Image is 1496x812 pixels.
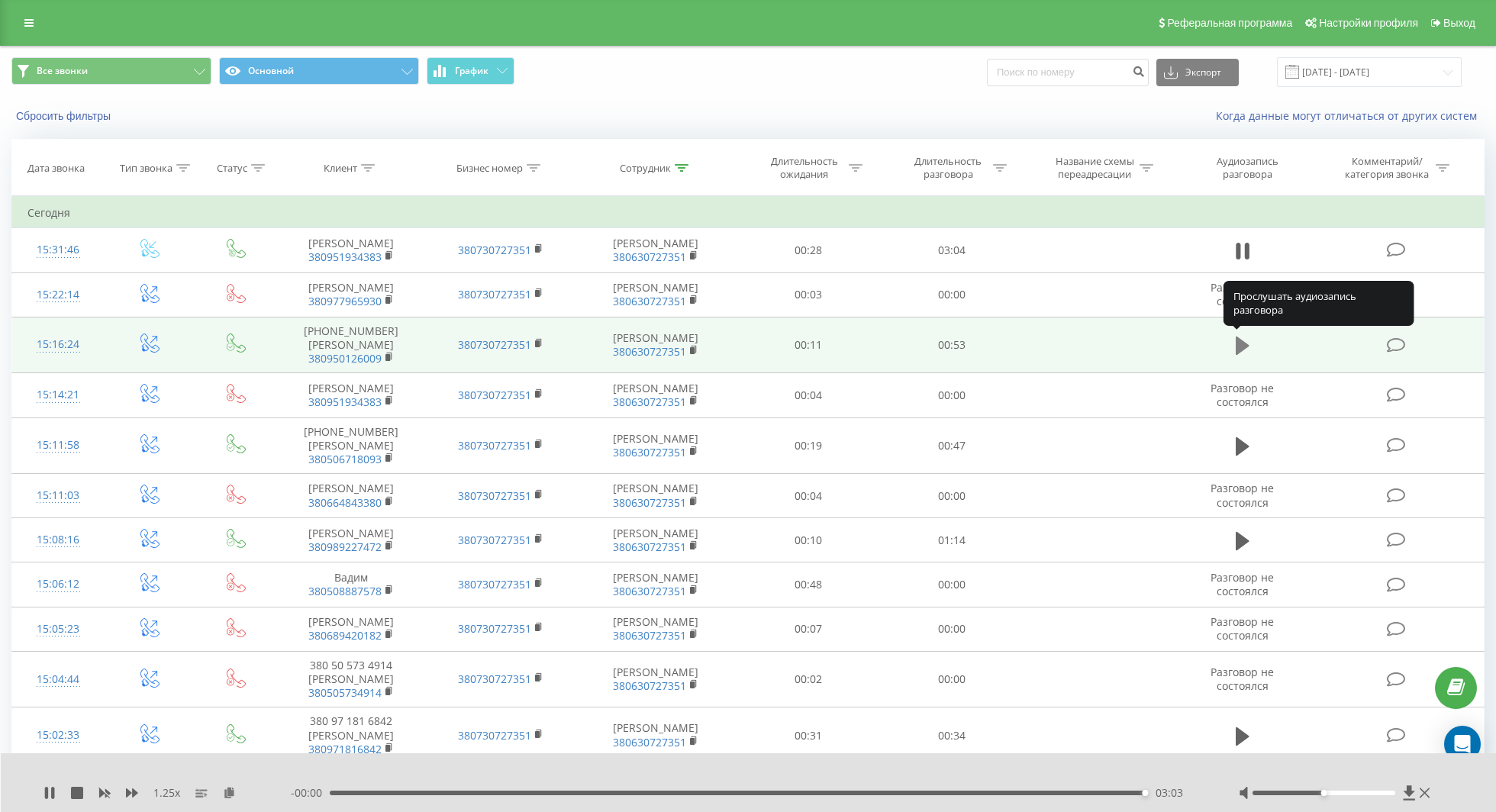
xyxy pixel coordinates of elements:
[576,474,737,518] td: [PERSON_NAME]
[276,373,426,417] td: [PERSON_NAME]
[880,317,1024,373] td: 00:53
[613,628,686,643] a: 380630727351
[308,628,382,643] a: 380689420182
[27,665,89,694] div: 15:04:44
[1167,17,1292,29] span: Реферальная программа
[613,584,686,598] a: 380630727351
[737,474,880,518] td: 00:04
[737,228,880,272] td: 00:28
[613,395,686,409] a: 380630727351
[880,518,1024,562] td: 01:14
[37,65,88,77] span: Все звонки
[1319,17,1418,29] span: Настройки профиля
[276,518,426,562] td: [PERSON_NAME]
[27,330,89,359] div: 15:16:24
[1211,481,1274,509] span: Разговор не состоялся
[576,228,737,272] td: [PERSON_NAME]
[276,562,426,607] td: Вадим
[1156,59,1239,86] button: Экспорт
[458,728,531,743] a: 380730727351
[27,380,89,410] div: 15:14:21
[763,155,845,181] div: Длительность ожидания
[613,294,686,308] a: 380630727351
[458,488,531,503] a: 380730727351
[27,430,89,460] div: 15:11:58
[11,57,211,85] button: Все звонки
[308,584,382,598] a: 380508887578
[308,495,382,510] a: 380664843380
[1444,726,1481,762] div: Open Intercom Messenger
[613,540,686,554] a: 380630727351
[880,562,1024,607] td: 00:00
[1211,381,1274,409] span: Разговор не состоялся
[458,621,531,636] a: 380730727351
[880,651,1024,707] td: 00:00
[576,562,737,607] td: [PERSON_NAME]
[737,373,880,417] td: 00:04
[324,162,357,175] div: Клиент
[737,562,880,607] td: 00:48
[613,250,686,264] a: 380630727351
[880,707,1024,764] td: 00:34
[276,228,426,272] td: [PERSON_NAME]
[1211,614,1274,643] span: Разговор не состоялся
[613,678,686,693] a: 380630727351
[120,162,172,175] div: Тип звонка
[620,162,671,175] div: Сотрудник
[308,351,382,366] a: 380950126009
[308,742,382,756] a: 380971816842
[1211,570,1274,598] span: Разговор не состоялся
[880,607,1024,651] td: 00:00
[576,707,737,764] td: [PERSON_NAME]
[576,317,737,373] td: [PERSON_NAME]
[276,317,426,373] td: [PHONE_NUMBER] [PERSON_NAME]
[1211,280,1274,308] span: Разговор не состоялся
[880,417,1024,474] td: 00:47
[276,707,426,764] td: 380 97 181 6842 [PERSON_NAME]
[27,614,89,644] div: 15:05:23
[27,525,89,555] div: 15:08:16
[613,735,686,749] a: 380630727351
[458,243,531,257] a: 380730727351
[576,417,737,474] td: [PERSON_NAME]
[576,607,737,651] td: [PERSON_NAME]
[1198,155,1297,181] div: Аудиозапись разговора
[576,518,737,562] td: [PERSON_NAME]
[1142,790,1148,796] div: Accessibility label
[737,518,880,562] td: 00:10
[455,66,488,76] span: График
[1343,155,1432,181] div: Комментарий/категория звонка
[27,720,89,750] div: 15:02:33
[1211,665,1274,693] span: Разговор не состоялся
[576,651,737,707] td: [PERSON_NAME]
[576,373,737,417] td: [PERSON_NAME]
[308,294,382,308] a: 380977965930
[291,785,330,801] span: - 00:00
[1443,17,1475,29] span: Выход
[908,155,989,181] div: Длительность разговора
[613,495,686,510] a: 380630727351
[1156,785,1183,801] span: 03:03
[456,162,523,175] div: Бизнес номер
[737,317,880,373] td: 00:11
[458,577,531,591] a: 380730727351
[27,280,89,310] div: 15:22:14
[27,481,89,511] div: 15:11:03
[880,272,1024,317] td: 00:00
[458,287,531,301] a: 380730727351
[1054,155,1136,181] div: Название схемы переадресации
[12,198,1485,228] td: Сегодня
[576,272,737,317] td: [PERSON_NAME]
[737,651,880,707] td: 00:02
[737,272,880,317] td: 00:03
[458,438,531,453] a: 380730727351
[153,785,180,801] span: 1.25 x
[27,162,85,175] div: Дата звонка
[308,395,382,409] a: 380951934383
[427,57,514,85] button: График
[1224,281,1414,326] div: Прослушать аудиозапись разговора
[217,162,247,175] div: Статус
[308,540,382,554] a: 380989227472
[613,445,686,459] a: 380630727351
[276,474,426,518] td: [PERSON_NAME]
